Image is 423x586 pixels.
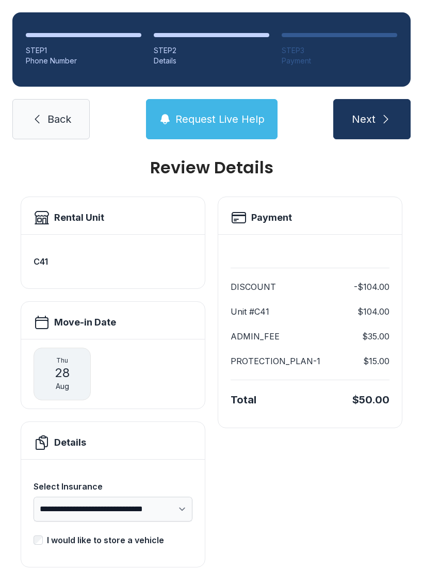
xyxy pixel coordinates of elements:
div: STEP 1 [26,45,141,56]
dd: $104.00 [357,305,389,318]
dt: PROTECTION_PLAN-1 [231,355,320,367]
dd: $15.00 [363,355,389,367]
div: Select Insurance [34,480,192,493]
h1: Review Details [21,159,402,176]
span: 28 [55,365,70,381]
select: Select Insurance [34,497,192,522]
dt: DISCOUNT [231,281,276,293]
div: STEP 2 [154,45,269,56]
dt: ADMIN_FEE [231,330,280,343]
dd: -$104.00 [354,281,389,293]
div: Total [231,393,256,407]
span: Next [352,112,376,126]
span: Thu [56,356,68,365]
div: $50.00 [352,393,389,407]
div: Phone Number [26,56,141,66]
span: Back [47,112,71,126]
div: Details [154,56,269,66]
div: Payment [282,56,397,66]
dd: $35.00 [362,330,389,343]
h2: Payment [251,210,292,225]
h2: Move-in Date [54,315,116,330]
h2: Rental Unit [54,210,104,225]
div: I would like to store a vehicle [47,534,164,546]
dt: Unit #C41 [231,305,269,318]
h3: C41 [34,255,192,268]
div: STEP 3 [282,45,397,56]
span: Aug [56,381,69,392]
span: Request Live Help [175,112,265,126]
h2: Details [54,435,86,450]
